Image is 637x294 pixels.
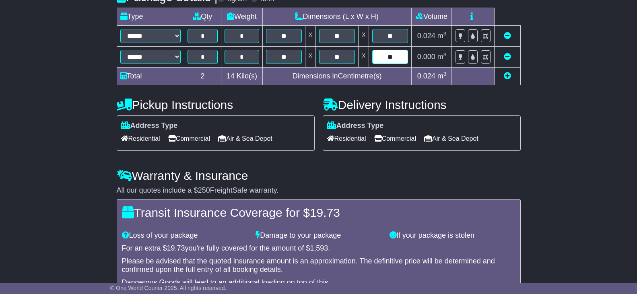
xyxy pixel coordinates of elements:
h4: Delivery Instructions [323,98,521,111]
span: 0.024 [417,72,435,80]
div: Dangerous Goods will lead to an additional loading on top of this. [122,278,515,287]
span: Commercial [168,132,210,145]
span: m [437,32,447,40]
div: Damage to your package [252,231,385,240]
div: If your package is stolen [385,231,519,240]
label: Address Type [327,121,384,130]
a: Remove this item [504,32,511,40]
span: 14 [227,72,235,80]
td: 2 [184,68,221,85]
h4: Pickup Instructions [117,98,315,111]
div: Please be advised that the quoted insurance amount is an approximation. The definitive price will... [122,257,515,274]
h4: Warranty & Insurance [117,169,521,182]
div: Loss of your package [118,231,252,240]
td: x [305,47,315,68]
td: Weight [221,8,263,26]
span: 250 [198,186,210,194]
span: © One World Courier 2025. All rights reserved. [110,285,227,291]
td: Total [117,68,184,85]
sup: 3 [443,71,447,77]
span: 0.024 [417,32,435,40]
h4: Transit Insurance Coverage for $ [122,206,515,219]
td: Qty [184,8,221,26]
div: For an extra $ you're fully covered for the amount of $ . [122,244,515,253]
td: Volume [412,8,452,26]
a: Remove this item [504,53,511,61]
span: 1,593 [310,244,328,252]
td: x [359,26,369,47]
span: Air & Sea Depot [424,132,478,145]
span: 19.73 [310,206,340,219]
span: 0.000 [417,53,435,61]
sup: 3 [443,31,447,37]
span: Air & Sea Depot [218,132,272,145]
span: Residential [121,132,160,145]
td: Type [117,8,184,26]
td: Kilo(s) [221,68,263,85]
label: Address Type [121,121,178,130]
td: x [305,26,315,47]
span: 19.73 [167,244,185,252]
div: All our quotes include a $ FreightSafe warranty. [117,186,521,195]
td: Dimensions in Centimetre(s) [262,68,412,85]
a: Add new item [504,72,511,80]
td: Dimensions (L x W x H) [262,8,412,26]
span: Residential [327,132,366,145]
span: m [437,72,447,80]
td: x [359,47,369,68]
span: Commercial [374,132,416,145]
span: m [437,53,447,61]
sup: 3 [443,51,447,58]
